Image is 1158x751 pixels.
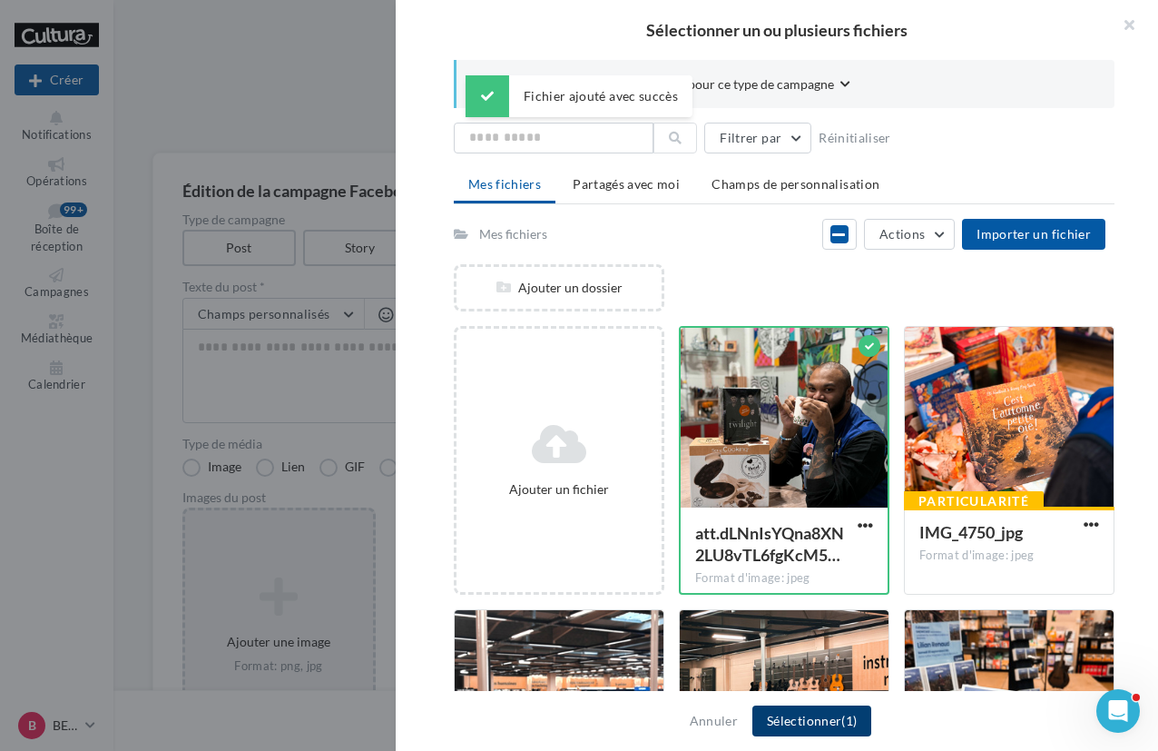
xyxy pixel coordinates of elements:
span: (1) [841,713,857,728]
div: Format d'image: jpeg [695,570,873,587]
div: Ajouter un dossier [456,279,662,297]
span: Actions [879,226,925,242]
button: Filtrer par [704,123,811,153]
iframe: Intercom live chat [1096,689,1140,733]
div: Mes fichiers [479,225,547,243]
div: Ajouter un fichier [464,480,654,499]
span: Mes fichiers [468,176,541,192]
span: Partagés avec moi [573,176,680,192]
button: Annuler [682,710,745,732]
div: Fichier ajouté avec succès [466,75,692,117]
span: Importer un fichier [976,226,1091,242]
button: Sélectionner(1) [752,706,871,736]
button: Réinitialiser [811,127,898,149]
div: Format d'image: jpeg [919,548,1099,564]
span: Champs de personnalisation [711,176,879,192]
button: Importer un fichier [962,219,1105,250]
h2: Sélectionner un ou plusieurs fichiers [425,22,1129,38]
span: IMG_4750_jpg [919,522,1023,542]
div: Particularité [904,491,1044,511]
span: att.dLNnIsYQna8XN2LU8vTL6fgKcM5xepxlMjeQb-XRd4E [695,523,844,565]
button: Actions [864,219,955,250]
